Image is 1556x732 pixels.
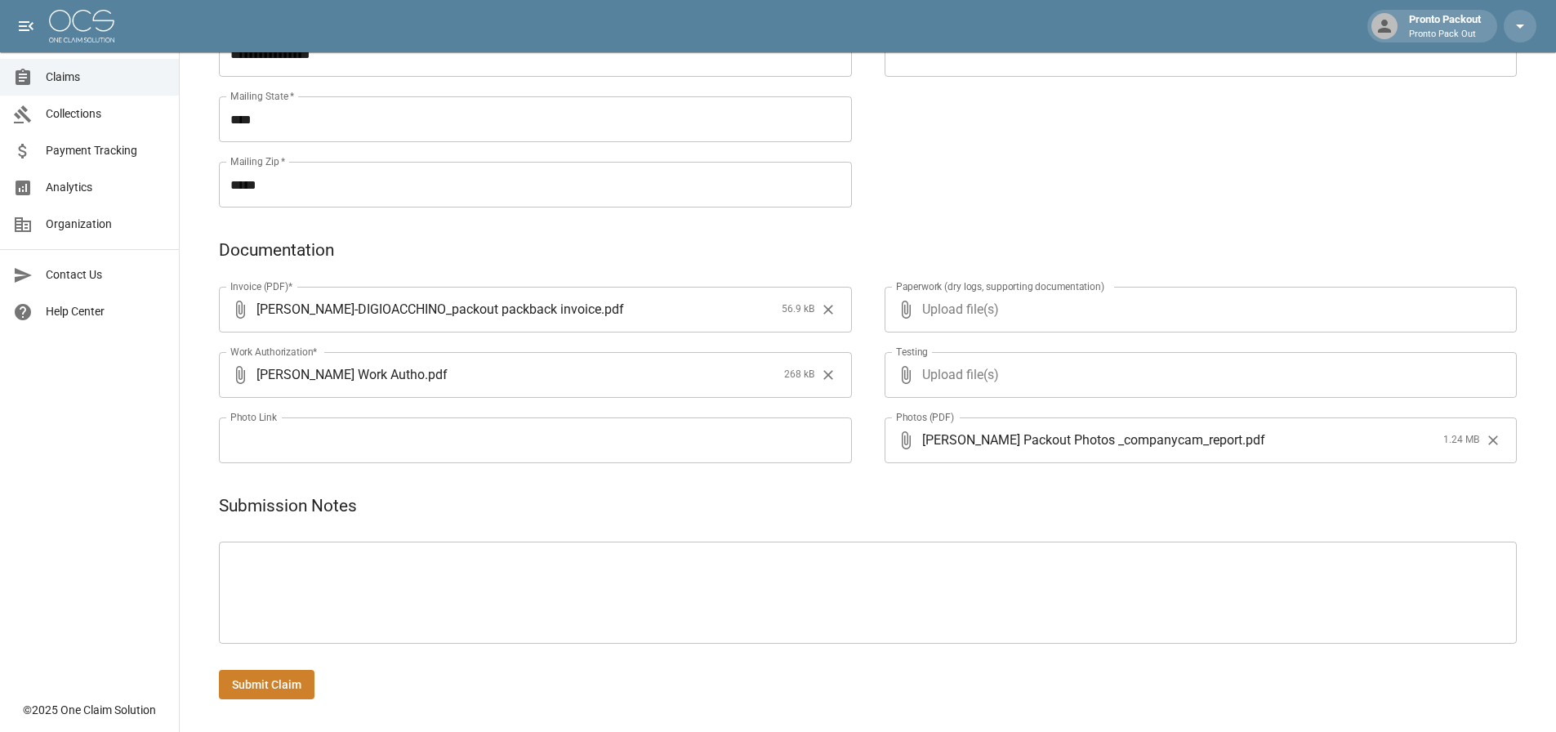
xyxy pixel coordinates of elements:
label: Photo Link [230,410,277,424]
img: ocs-logo-white-transparent.png [49,10,114,42]
span: Organization [46,216,166,233]
label: Testing [896,345,928,359]
label: Work Authorization* [230,345,318,359]
span: . pdf [1242,431,1265,449]
span: Analytics [46,179,166,196]
span: Contact Us [46,266,166,283]
div: © 2025 One Claim Solution [23,702,156,718]
span: Payment Tracking [46,142,166,159]
label: Paperwork (dry logs, supporting documentation) [896,279,1104,293]
label: Invoice (PDF)* [230,279,293,293]
span: [PERSON_NAME] Work Autho [256,365,425,384]
span: Upload file(s) [922,352,1474,398]
span: 268 kB [784,367,814,383]
span: [PERSON_NAME] Packout Photos _companycam_report [922,431,1242,449]
button: Clear [816,363,840,387]
p: Pronto Pack Out [1409,28,1481,42]
span: 56.9 kB [782,301,814,318]
span: Help Center [46,303,166,320]
label: Mailing State [230,89,294,103]
span: [PERSON_NAME]-DIGIOACCHINO_packout packback invoice [256,300,601,319]
span: 1.24 MB [1443,432,1479,449]
span: . pdf [601,300,624,319]
label: Mailing Zip [230,154,286,168]
button: open drawer [10,10,42,42]
button: Clear [816,297,840,322]
span: Upload file(s) [922,287,1474,333]
label: Photos (PDF) [896,410,954,424]
button: Submit Claim [219,670,314,700]
span: Collections [46,105,166,123]
div: Pronto Packout [1402,11,1487,41]
button: Clear [1481,428,1505,453]
span: Claims [46,69,166,86]
span: . pdf [425,365,448,384]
